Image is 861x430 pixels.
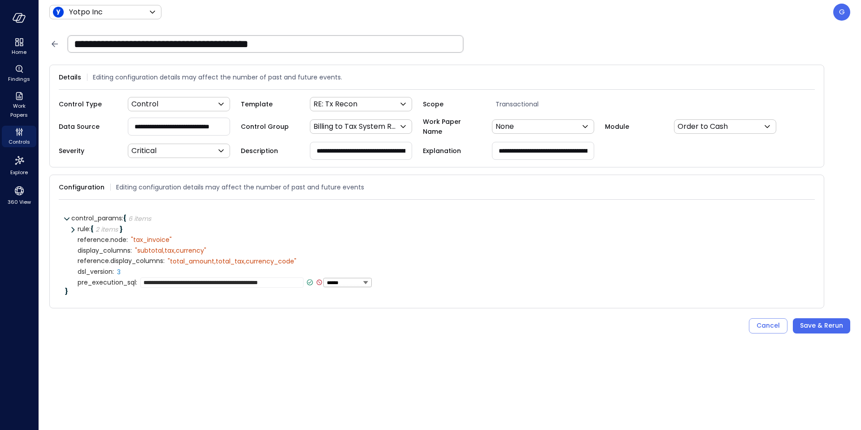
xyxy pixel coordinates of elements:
[65,288,809,294] div: }
[69,7,103,18] p: Yotpo Inc
[800,320,843,331] div: Save & Rerun
[2,153,36,178] div: Explore
[126,235,128,244] span: :
[91,224,94,233] span: {
[163,256,165,265] span: :
[78,224,91,233] span: rule
[59,99,117,109] span: Control Type
[78,268,114,275] span: dsl_version
[5,101,33,119] span: Work Papers
[135,246,206,254] div: " subtotal,tax,currency"
[136,278,137,287] span: :
[93,72,342,82] span: Editing configuration details may affect the number of past and future events.
[423,117,481,136] span: Work Paper Name
[59,146,117,156] span: Severity
[71,214,123,223] span: control_params
[89,224,91,233] span: :
[59,72,81,82] span: Details
[113,267,114,276] span: :
[839,7,845,18] p: G
[492,99,605,109] span: Transactional
[78,258,165,264] span: reference.display_columns
[2,36,36,57] div: Home
[678,121,728,132] p: Order to Cash
[749,318,787,333] button: Cancel
[131,145,157,156] p: Critical
[313,99,357,110] p: RE: Tx Recon
[128,215,151,222] div: 6 items
[130,246,132,255] span: :
[8,197,31,206] span: 360 View
[53,7,64,18] img: Icon
[116,182,364,192] span: Editing configuration details may affect the number of past and future events
[131,99,158,110] p: Control
[833,4,850,21] div: Guy Zilberberg
[423,146,481,156] span: Explanation
[241,122,299,132] span: Control Group
[313,121,398,132] p: Billing to Tax System Reconciliation
[78,237,128,243] span: reference.node
[8,75,30,83] span: Findings
[96,226,118,233] div: 2 items
[605,122,663,132] span: Module
[9,137,30,146] span: Controls
[122,214,123,223] span: :
[2,183,36,207] div: 360 View
[793,318,850,333] button: Save & Rerun
[131,236,172,244] div: " tax_invoice"
[241,146,299,156] span: Description
[241,99,299,109] span: Template
[2,126,36,147] div: Controls
[78,279,137,286] span: pre_execution_sql
[59,182,104,192] span: Configuration
[496,121,514,132] p: None
[59,122,117,132] span: Data Source
[78,247,132,254] span: display_columns
[10,168,28,177] span: Explore
[2,90,36,120] div: Work Papers
[120,226,123,233] div: }
[123,214,126,223] span: {
[423,99,481,109] span: Scope
[168,257,296,265] div: " total_amount,total_tax,currency_code"
[117,268,121,276] span: 3
[12,48,26,57] span: Home
[2,63,36,84] div: Findings
[757,320,780,331] div: Cancel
